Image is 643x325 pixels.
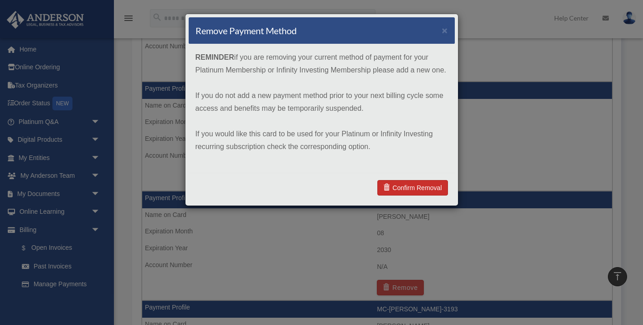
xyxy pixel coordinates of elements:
[377,180,448,196] a: Confirm Removal
[195,89,448,115] p: If you do not add a new payment method prior to your next billing cycle some access and benefits ...
[195,53,234,61] strong: REMINDER
[195,128,448,153] p: If you would like this card to be used for your Platinum or Infinity Investing recurring subscrip...
[195,24,297,37] h4: Remove Payment Method
[442,26,448,35] button: ×
[189,44,455,173] div: if you are removing your current method of payment for your Platinum Membership or Infinity Inves...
